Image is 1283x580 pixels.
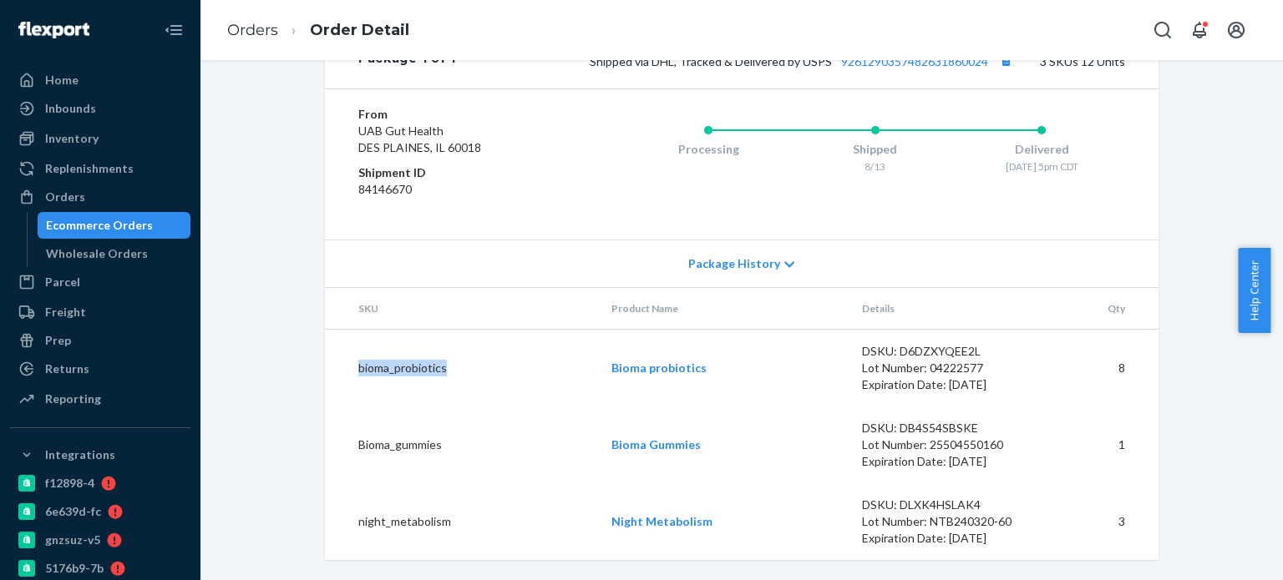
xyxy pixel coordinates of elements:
div: Home [45,72,79,88]
div: Shipped [792,141,959,158]
span: Shipped via DHL, Tracked & Delivered by USPS [590,54,1017,68]
a: Inventory [10,125,190,152]
td: 1 [1032,406,1159,483]
div: 5176b9-7b [45,560,104,577]
a: Parcel [10,269,190,295]
td: night_metabolism [325,483,598,560]
a: Order Detail [310,21,409,39]
ol: breadcrumbs [214,6,423,55]
a: Orders [10,184,190,210]
div: gnzsuz-v5 [45,532,100,548]
th: Details [849,288,1032,330]
div: Integrations [45,446,115,463]
a: Freight [10,299,190,325]
div: Expiration Date: [DATE] [862,376,1019,393]
div: DSKU: D6DZXYQEE2L [862,343,1019,360]
a: f12898-4 [10,470,190,497]
a: Reporting [10,386,190,412]
div: Delivered [958,141,1125,158]
a: Night Metabolism [611,514,712,528]
div: Prep [45,332,71,349]
div: DSKU: DB4S54SBSKE [862,420,1019,436]
button: Copy tracking number [995,50,1017,72]
a: Replenishments [10,155,190,182]
div: DSKU: DLXK4HSLAK4 [862,497,1019,513]
a: Home [10,67,190,93]
dt: From [358,106,558,123]
a: 6e639d-fc [10,498,190,525]
th: Product Name [598,288,849,330]
button: Help Center [1238,248,1270,333]
div: Orders [45,189,85,205]
th: SKU [325,288,598,330]
div: Replenishments [45,160,134,177]
a: Prep [10,327,190,354]
div: 8/13 [792,159,959,174]
button: Open account menu [1220,13,1253,47]
a: Wholesale Orders [38,240,191,267]
div: Expiration Date: [DATE] [862,453,1019,470]
div: Lot Number: 25504550160 [862,436,1019,453]
a: Bioma probiotics [611,361,707,375]
div: Package 1 of 1 [358,50,456,72]
a: gnzsuz-v5 [10,527,190,553]
button: Open Search Box [1146,13,1179,47]
div: Ecommerce Orders [46,217,153,234]
td: 3 [1032,483,1159,560]
a: Inbounds [10,95,190,122]
div: Returns [45,361,89,377]
div: Processing [625,141,792,158]
div: 3 SKUs 12 Units [456,50,1125,72]
div: Lot Number: 04222577 [862,360,1019,376]
span: UAB Gut Health DES PLAINES, IL 60018 [358,124,481,154]
a: Bioma Gummies [611,437,701,451]
div: Freight [45,304,86,320]
td: Bioma_gummies [325,406,598,483]
dd: 84146670 [358,181,558,198]
div: Parcel [45,274,80,290]
td: bioma_probiotics [325,330,598,407]
div: [DATE] 5pm CDT [958,159,1125,174]
td: 8 [1032,330,1159,407]
div: Reporting [45,391,101,407]
button: Close Navigation [157,13,190,47]
img: Flexport logo [18,22,89,38]
div: Inbounds [45,100,96,117]
div: Wholesale Orders [46,245,148,262]
th: Qty [1032,288,1159,330]
div: f12898-4 [45,475,94,492]
a: 9261290357482631860024 [841,54,988,68]
div: 6e639d-fc [45,503,101,520]
div: Lot Number: NTB240320-60 [862,513,1019,530]
div: Inventory [45,130,99,147]
button: Integrations [10,441,190,468]
div: Expiration Date: [DATE] [862,530,1019,547]
a: Orders [227,21,278,39]
button: Open notifications [1183,13,1216,47]
a: Returns [10,356,190,382]
dt: Shipment ID [358,164,558,181]
span: Package History [688,255,780,272]
a: Ecommerce Orders [38,212,191,239]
